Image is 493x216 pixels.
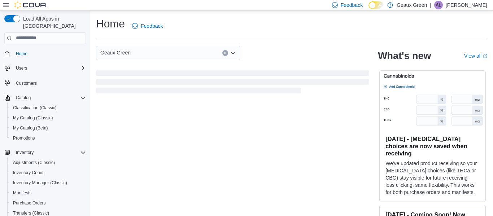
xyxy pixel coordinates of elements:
p: | [430,1,431,9]
span: Geaux Green [100,48,131,57]
h1: Home [96,17,125,31]
button: Classification (Classic) [7,103,89,113]
a: My Catalog (Beta) [10,124,51,132]
span: Promotions [10,134,86,142]
button: Clear input [222,50,228,56]
span: Adjustments (Classic) [10,158,86,167]
a: Purchase Orders [10,199,49,207]
span: AL [436,1,441,9]
h3: [DATE] - [MEDICAL_DATA] choices are now saved when receiving [385,135,480,157]
p: [PERSON_NAME] [446,1,487,9]
button: Inventory Count [7,168,89,178]
button: Adjustments (Classic) [7,158,89,168]
span: Catalog [13,93,86,102]
a: Promotions [10,134,38,142]
span: Inventory Manager (Classic) [10,178,86,187]
span: My Catalog (Classic) [10,114,86,122]
a: Inventory Manager (Classic) [10,178,70,187]
span: My Catalog (Classic) [13,115,53,121]
a: My Catalog (Classic) [10,114,56,122]
span: Feedback [341,1,363,9]
a: Inventory Count [10,168,47,177]
span: Load All Apps in [GEOGRAPHIC_DATA] [20,15,86,30]
span: Purchase Orders [13,200,46,206]
a: View allExternal link [464,53,487,59]
button: Home [1,48,89,59]
h2: What's new [378,50,431,62]
span: Promotions [13,135,35,141]
a: Manifests [10,189,34,197]
button: Inventory [13,148,36,157]
button: Inventory [1,147,89,158]
span: Purchase Orders [10,199,86,207]
span: Customers [13,78,86,87]
span: Adjustments (Classic) [13,160,55,166]
button: Manifests [7,188,89,198]
button: Users [1,63,89,73]
span: Feedback [141,22,163,30]
span: Users [13,64,86,72]
button: Open list of options [230,50,236,56]
span: Inventory [13,148,86,157]
button: Purchase Orders [7,198,89,208]
span: Inventory Count [10,168,86,177]
img: Cova [14,1,47,9]
a: Adjustments (Classic) [10,158,58,167]
p: We've updated product receiving so your [MEDICAL_DATA] choices (like THCa or CBG) stay visible fo... [385,160,480,196]
input: Dark Mode [368,1,384,9]
button: Inventory Manager (Classic) [7,178,89,188]
a: Home [13,49,30,58]
span: My Catalog (Beta) [10,124,86,132]
span: Users [16,65,27,71]
span: Manifests [13,190,31,196]
span: Catalog [16,95,31,101]
button: My Catalog (Classic) [7,113,89,123]
button: Catalog [1,93,89,103]
button: Catalog [13,93,34,102]
a: Classification (Classic) [10,103,60,112]
span: Home [16,51,27,57]
span: Manifests [10,189,86,197]
span: Inventory Count [13,170,44,176]
span: Customers [16,80,37,86]
a: Customers [13,79,40,88]
span: My Catalog (Beta) [13,125,48,131]
button: Customers [1,78,89,88]
button: My Catalog (Beta) [7,123,89,133]
span: Loading [96,72,369,95]
span: Home [13,49,86,58]
span: Inventory [16,150,34,155]
svg: External link [483,54,487,58]
a: Feedback [129,19,166,33]
button: Users [13,64,30,72]
div: Arnold Landry [434,1,443,9]
span: Classification (Classic) [13,105,57,111]
span: Inventory Manager (Classic) [13,180,67,186]
button: Promotions [7,133,89,143]
span: Classification (Classic) [10,103,86,112]
p: Geaux Green [397,1,427,9]
span: Transfers (Classic) [13,210,49,216]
